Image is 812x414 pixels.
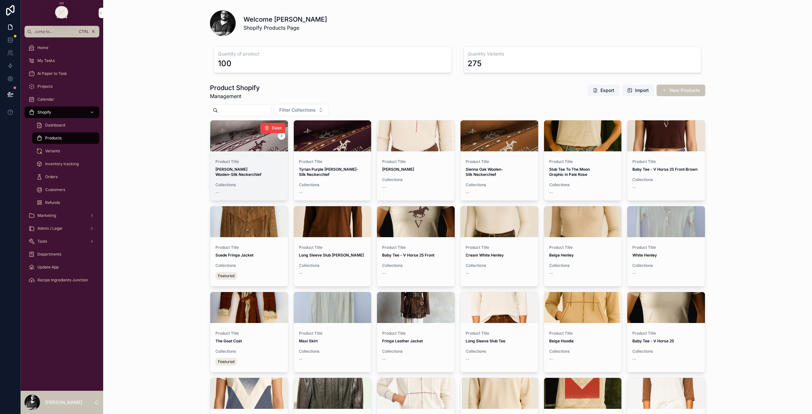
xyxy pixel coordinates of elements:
[45,161,79,167] span: Inventory tracking
[466,357,470,362] span: --
[466,271,470,276] span: --
[632,253,657,257] strong: White Henley
[632,357,636,362] span: --
[243,24,327,32] span: Shopify Products Page
[468,58,481,69] div: 275
[32,132,99,144] a: Products
[210,83,260,92] h1: Product Shopify
[632,245,700,250] span: Product Title
[32,197,99,208] a: Refunds
[25,26,99,37] button: Jump to...CtrlK
[382,185,386,190] span: --
[293,292,372,372] a: Product TitleMaxi SkirtCollections--
[25,248,99,260] a: Departments
[32,171,99,183] a: Orders
[549,182,617,187] span: Collections
[210,292,288,372] a: Product TitleThe Goat CoatCollectionsFeatured
[37,278,88,283] span: Recipe Ingredients Junction
[218,58,232,69] div: 100
[37,97,54,102] span: Calendar
[218,273,234,278] span: Featured
[549,357,553,362] span: --
[25,223,99,234] a: Admin / Legal
[210,378,288,409] div: Stars_blue.png
[549,253,574,257] strong: Beige Henley
[299,253,364,257] strong: Long Sleeve Slub [PERSON_NAME]
[299,167,358,177] strong: Tyrian Purple [PERSON_NAME]-Silk Neckerchief
[294,292,371,323] div: WesternSkirtBack.jpg
[382,253,434,257] strong: Baby Tee - V Horse 25 Front
[549,190,553,195] span: --
[45,200,60,205] span: Refunds
[377,292,455,323] div: ae034858-f190-4a49-ad93-ccd08dee1009.jpg
[25,236,99,247] a: Tools
[37,71,67,76] span: Ai Paper to Task
[460,206,538,237] div: Henley_white.png
[293,120,372,201] a: Product TitleTyrian Purple [PERSON_NAME]-Silk NeckerchiefCollections--
[549,271,553,276] span: --
[544,292,622,323] div: beige_hoodie.png
[45,136,62,141] span: Products
[632,159,700,164] span: Product Title
[299,338,318,343] strong: Maxi Skirt
[632,349,700,354] span: Collections
[460,206,539,287] a: Product TitleCream White HenleyCollections--
[632,271,636,276] span: --
[377,120,455,201] a: Product Title[PERSON_NAME]Collections--
[588,85,619,96] button: Export
[635,87,649,94] span: Import
[544,206,622,287] a: Product TitleBeige HenleyCollections--
[549,159,617,164] span: Product Title
[544,292,622,372] a: Product TitleBeige HoodieCollections--
[377,292,455,372] a: Product TitleFringe Leather JacketCollections--
[45,123,65,128] span: Dashboard
[627,378,705,409] div: slub_long_sleeve_tee_baseball.png
[632,263,700,268] span: Collections
[210,292,288,323] div: GoatCoatFront.jpg
[466,182,533,187] span: Collections
[272,126,282,131] span: Delet
[299,182,366,187] span: Collections
[377,206,455,237] div: v_horse_25_white.png
[299,349,366,354] span: Collections
[544,378,622,409] div: Marlboro_Vas.png
[466,338,505,343] strong: Long Sleeve Slub Tee
[37,58,55,63] span: My Tasks
[32,119,99,131] a: Dashboard
[460,292,539,372] a: Product TitleLong Sleeve Slub TeeCollections--
[45,148,60,154] span: Variants
[627,120,705,151] div: v_horse_25_brown.png
[382,349,450,354] span: Collections
[32,145,99,157] a: Variants
[25,94,99,105] a: Calendar
[210,120,288,151] div: Straightleg01.png
[37,45,48,50] span: Home
[632,177,700,182] span: Collections
[632,185,636,190] span: --
[210,120,288,201] a: Product Title[PERSON_NAME] Woolen-Silk NeckerchiefCollections--Delet
[377,206,455,287] a: Product TitleBaby Tee - V Horse 25 FrontCollections--
[466,167,503,177] strong: Sienna Oak Woolen-Silk Neckerchief
[466,190,470,195] span: --
[215,245,283,250] span: Product Title
[210,206,288,237] div: RalphFront.jpg
[382,177,450,182] span: Collections
[466,245,533,250] span: Product Title
[294,120,371,151] div: Straightleg03.png
[382,263,450,268] span: Collections
[544,120,622,201] a: Product TitleSlub Tee To The Moon Graphic in Pale RoseCollections--
[243,15,327,24] h1: Welcome [PERSON_NAME]
[294,378,371,409] div: AlaiaBack.jpg
[32,158,99,170] a: Inventory tracking
[622,85,654,96] button: Import
[377,378,455,409] div: white_hoodie.png
[274,104,329,116] button: Select Button
[215,167,262,177] strong: [PERSON_NAME] Woolen-Silk Neckerchief
[544,120,622,151] div: To_the_moon_pale_rose.png
[215,338,242,343] strong: The Goat Coat
[632,167,698,172] strong: Baby Tee - V Horse 25 Front Brown
[299,159,366,164] span: Product Title
[549,263,617,268] span: Collections
[25,261,99,273] a: Update App
[627,206,705,287] a: Product TitleWhite HenleyCollections--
